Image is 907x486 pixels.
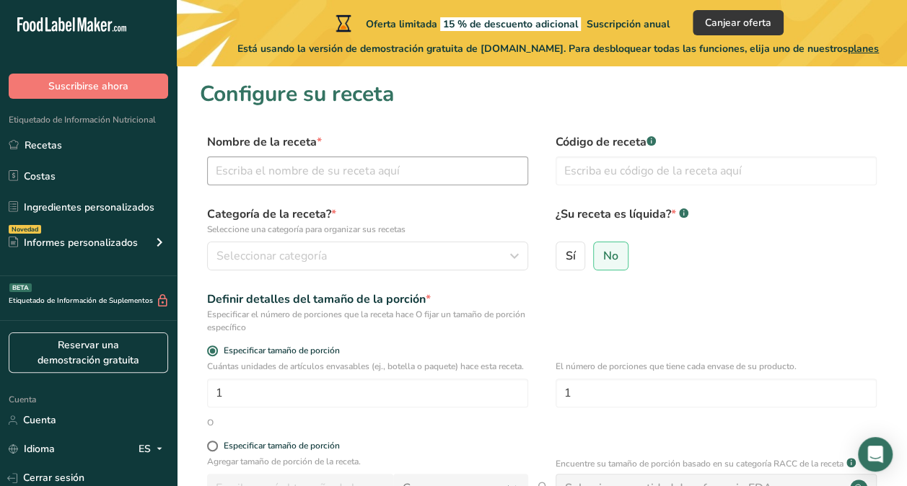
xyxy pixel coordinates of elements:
[207,206,331,222] font: Categoría de la receta?
[237,42,879,56] font: Está usando la versión de demostración gratuita de [DOMAIN_NAME]. Para desbloquear todas las func...
[207,156,528,185] input: Escriba el nombre de su receta aquí
[705,15,771,30] span: Canjear oferta
[24,235,138,250] font: Informes personalizados
[556,360,877,373] p: El número de porciones que tiene cada envase de su producto.
[24,441,55,456] font: Idioma
[23,470,84,485] font: Cerrar sesión
[556,134,647,150] font: Código de receta
[565,249,575,263] span: Sí
[693,10,784,35] button: Canjear oferta
[366,17,670,31] font: Oferta limitada
[9,74,168,99] button: Suscribirse ahora
[224,441,340,451] div: Especificar tamaño de porción
[858,437,893,472] div: Abra Intercom Messenger
[218,345,340,356] span: Especificar tamaño de porción
[9,283,32,292] div: BETA
[200,78,884,110] h1: Configure su receta
[9,225,41,234] div: Novedad
[207,242,528,270] button: Seleccionar categoría
[24,200,154,215] font: Ingredientes personalizados
[207,223,528,236] p: Seleccione una categoría para organizar sus recetas
[207,291,426,307] font: Definir detalles del tamaño de la porción
[48,79,128,94] span: Suscribirse ahora
[848,42,879,56] span: planes
[556,457,844,470] p: Encuentre su tamaño de porción basado en su categoría RACC de la receta
[23,412,56,428] font: Cuenta
[216,247,327,265] span: Seleccionar categoría
[207,134,317,150] font: Nombre de la receta
[207,416,214,429] div: O
[139,441,151,456] font: ES
[587,17,670,31] span: Suscripción anual
[556,156,877,185] input: Escriba eu código de la receta aquí
[9,296,153,306] font: Etiquetado de Información de Suplementos
[207,360,528,373] p: Cuántas unidades de artículos envasables (ej., botella o paquete) hace esta receta.
[440,17,581,31] span: 15 % de descuento adicional
[25,138,62,153] font: Recetas
[9,332,168,373] a: Reservar una demostración gratuita
[603,249,618,263] span: No
[556,206,671,222] font: ¿Su receta es líquida?
[207,308,528,334] div: Especificar el número de porciones que la receta hace O fijar un tamaño de porción específico
[24,169,56,184] font: Costas
[207,455,528,468] p: Agregar tamaño de porción de la receta.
